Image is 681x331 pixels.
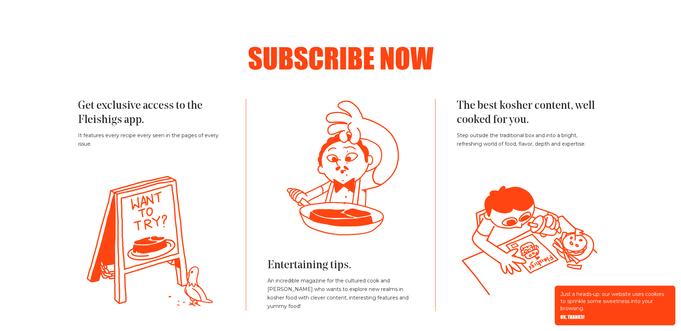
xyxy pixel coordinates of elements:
button: OK, THANKS! [560,315,585,320]
h2: Subscribe now [99,44,582,72]
h3: The best kosher content, well cooked for you. [457,99,603,127]
p: An incredible magazine for the cultured cook and [PERSON_NAME] who wants to explore new realms in... [267,277,414,311]
p: Step outside the traditional box and into a bright, refreshing world of food, flavor, depth and e... [457,131,603,148]
h3: Entertaining tips. [267,258,414,273]
p: Just a heads-up: our website uses cookies to sprinkle some sweetness into your browsing. [560,291,670,312]
p: It features every recipe every seen in the pages of every issue. [78,131,225,148]
h3: Get exclusive access to the Fleishigs app. [78,99,225,127]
